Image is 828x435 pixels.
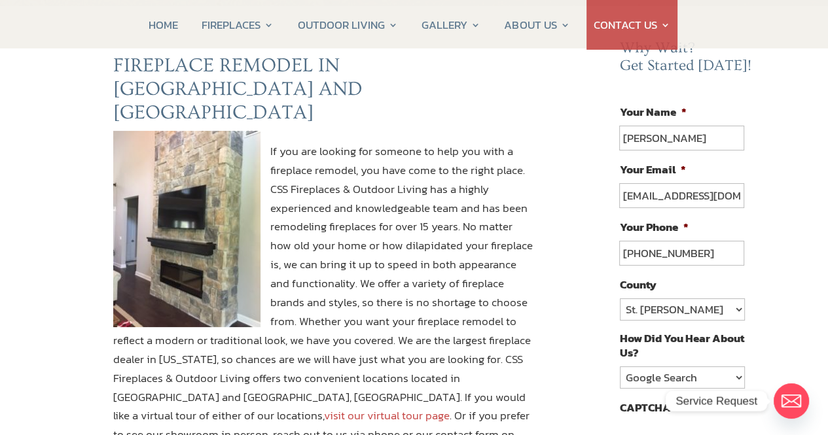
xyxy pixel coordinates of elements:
img: Fireplace remodel jacksonville ormond beach [113,131,261,327]
label: How Did You Hear About Us? [619,331,744,360]
a: Email [774,383,809,419]
label: County [619,277,656,292]
label: Your Phone [619,220,688,234]
label: Your Email [619,162,685,177]
h2: FIREPLACE REMODEL IN [GEOGRAPHIC_DATA] AND [GEOGRAPHIC_DATA] [113,54,533,131]
h2: Why Wait? Get Started [DATE]! [619,39,754,82]
label: CAPTCHA [619,400,670,415]
label: Your Name [619,105,686,119]
a: visit our virtual tour page [324,407,450,424]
